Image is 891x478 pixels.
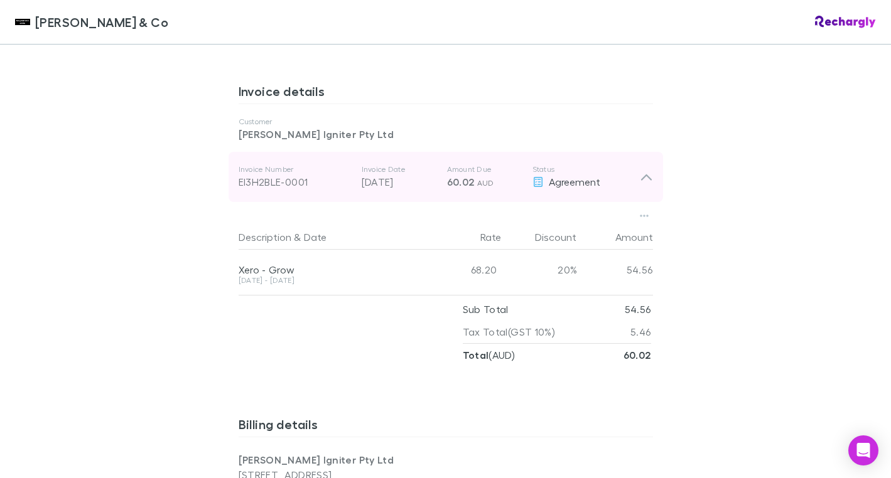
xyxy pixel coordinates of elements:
span: [PERSON_NAME] & Co [35,13,168,31]
p: ( AUD ) [463,344,516,366]
div: 68.20 [427,250,502,290]
img: Shaddock & Co's Logo [15,14,30,29]
div: EI3H2BLE-0001 [239,174,352,189]
p: Invoice Number [239,164,352,174]
h3: Invoice details [239,83,653,104]
span: 60.02 [447,176,475,188]
strong: Total [463,349,489,361]
div: & [239,225,422,250]
div: 54.56 [578,250,653,290]
p: Tax Total (GST 10%) [463,321,556,343]
p: Status [532,164,640,174]
p: [PERSON_NAME] Igniter Pty Ltd [239,127,653,142]
div: 20% [502,250,578,290]
div: [DATE] - [DATE] [239,277,422,284]
p: Amount Due [447,164,522,174]
h3: Billing details [239,417,653,437]
span: AUD [477,178,494,188]
p: 54.56 [625,298,651,321]
p: Sub Total [463,298,509,321]
div: Open Intercom Messenger [848,435,878,465]
img: Rechargly Logo [815,16,876,28]
p: Invoice Date [362,164,437,174]
div: Xero - Grow [239,263,422,276]
button: Description [239,225,291,250]
p: 5.46 [630,321,651,343]
p: [PERSON_NAME] Igniter Pty Ltd [239,452,446,467]
p: Customer [239,117,653,127]
button: Date [304,225,327,250]
span: Agreement [549,176,600,188]
div: Invoice NumberEI3H2BLE-0001Invoice Date[DATE]Amount Due60.02 AUDStatusAgreement [229,152,663,202]
p: [DATE] [362,174,437,189]
strong: 60.02 [624,349,651,361]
